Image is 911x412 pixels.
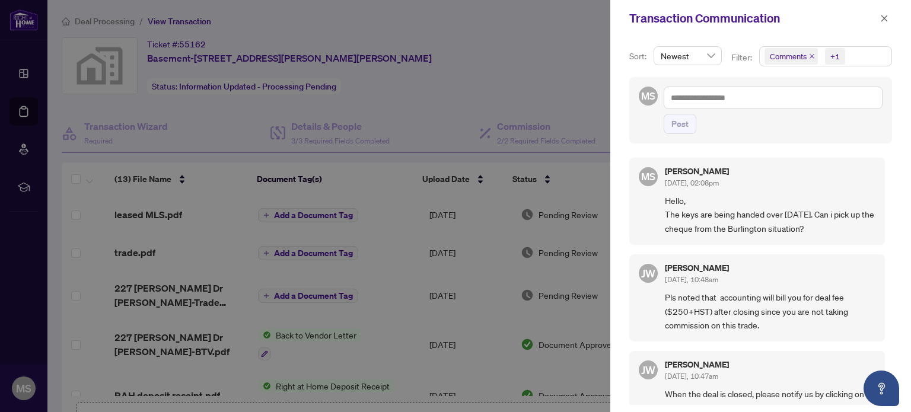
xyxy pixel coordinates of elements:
[809,53,815,59] span: close
[665,264,729,272] h5: [PERSON_NAME]
[664,114,696,134] button: Post
[665,167,729,175] h5: [PERSON_NAME]
[641,88,655,104] span: MS
[629,9,877,27] div: Transaction Communication
[641,265,655,282] span: JW
[641,362,655,378] span: JW
[765,48,818,65] span: Comments
[665,275,718,284] span: [DATE], 10:48am
[880,14,888,23] span: close
[665,360,729,369] h5: [PERSON_NAME]
[830,50,840,62] div: +1
[770,50,807,62] span: Comments
[665,178,719,187] span: [DATE], 02:08pm
[665,194,875,235] span: Hello, The keys are being handed over [DATE]. Can i pick up the cheque from the Burlington situat...
[731,51,754,64] p: Filter:
[864,371,899,406] button: Open asap
[665,372,718,381] span: [DATE], 10:47am
[661,47,715,65] span: Newest
[629,50,649,63] p: Sort:
[665,290,875,332] span: Pls noted that accounting will bill you for deal fee ($250+HST) after closing since you are not t...
[641,169,655,184] span: MS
